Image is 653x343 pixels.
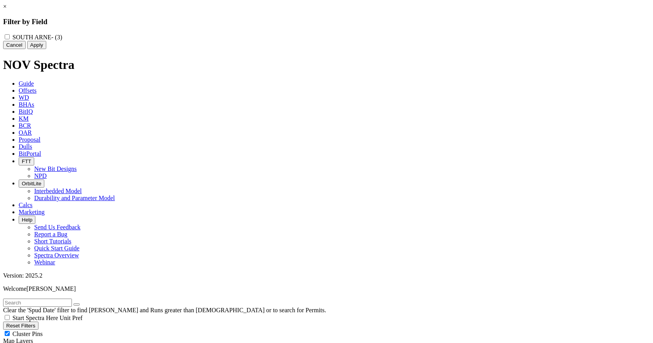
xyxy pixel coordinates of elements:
[3,307,326,313] span: Clear the 'Spud Date' filter to find [PERSON_NAME] and Runs greater than [DEMOGRAPHIC_DATA] or to...
[34,245,79,252] a: Quick Start Guide
[3,285,650,292] p: Welcome
[34,259,55,266] a: Webinar
[3,3,7,10] a: ×
[3,58,650,72] h1: NOV Spectra
[22,217,32,223] span: Help
[3,18,650,26] h3: Filter by Field
[12,315,58,321] span: Start Spectra Here
[3,41,26,49] button: Cancel
[12,34,62,40] label: SOUTH ARNE
[51,34,62,40] span: - (3)
[19,209,45,215] span: Marketing
[19,202,33,208] span: Calcs
[19,122,31,129] span: BCR
[19,150,41,157] span: BitPortal
[19,136,40,143] span: Proposal
[3,272,650,279] div: Version: 2025.2
[34,172,47,179] a: NPD
[34,195,115,201] a: Durability and Parameter Model
[19,94,29,101] span: WD
[22,181,41,186] span: OrbitLite
[19,108,33,115] span: BitIQ
[27,41,46,49] button: Apply
[19,115,29,122] span: KM
[19,87,37,94] span: Offsets
[12,331,43,337] span: Cluster Pins
[19,101,34,108] span: BHAs
[19,80,34,87] span: Guide
[34,224,80,230] a: Send Us Feedback
[3,322,38,330] button: Reset Filters
[59,315,82,321] span: Unit Pref
[34,231,67,237] a: Report a Bug
[19,129,32,136] span: OAR
[34,238,72,244] a: Short Tutorials
[34,165,77,172] a: New Bit Designs
[34,252,79,259] a: Spectra Overview
[22,158,31,164] span: FTT
[26,285,76,292] span: [PERSON_NAME]
[19,143,32,150] span: Dulls
[3,299,72,307] input: Search
[34,188,82,194] a: Interbedded Model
